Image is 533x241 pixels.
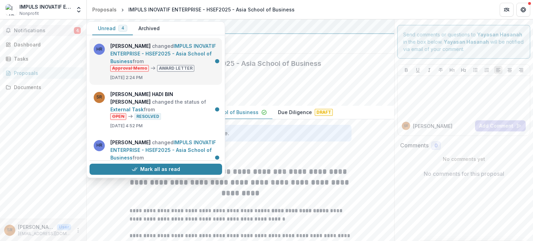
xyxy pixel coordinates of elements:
p: changed from [110,138,218,168]
div: Tasks [14,55,78,62]
p: [PERSON_NAME] [413,122,452,130]
a: Documents [3,81,84,93]
div: Dashboard [14,41,78,48]
p: [EMAIL_ADDRESS][DOMAIN_NAME] [18,231,71,237]
button: Align Left [494,66,502,74]
a: Tasks [3,53,84,64]
h2: Comments [400,142,429,149]
a: Dashboard [3,39,84,50]
button: Get Help [516,3,530,17]
button: Mark all as read [90,164,222,175]
span: Notifications [14,28,74,34]
button: Add Comment [475,120,526,131]
button: Align Center [506,66,514,74]
p: No comments for this proposal [424,170,504,178]
button: Italicize [425,66,433,74]
div: Proposals [92,6,117,13]
p: Due Diligence [278,109,312,116]
button: Heading 1 [448,66,456,74]
button: Strike [437,66,445,74]
a: IMPULS INOVATIF ENTERPRISE - HSEF2025 - Asia School of Business [110,139,216,160]
button: More [74,226,82,234]
p: User [57,224,71,230]
div: Send comments or questions to in the box below. will be notified via email of your comment. [397,25,530,59]
span: Draft [315,109,333,116]
p: No comments yet [400,155,527,163]
a: IMPULS INOVATIF ENTERPRISE - HSEF2025 - Asia School of Business [110,43,216,64]
button: Bullet List [471,66,480,74]
p: [PERSON_NAME] HADI BIN [PERSON_NAME] [18,223,54,231]
span: 4 [74,27,81,34]
a: External Task [110,106,144,112]
span: Nonprofit [19,10,39,17]
p: changed the status of from [110,90,218,120]
img: IMPULS INOVATIF ENTERPRISE [6,4,17,15]
h2: IMPULS INOVATIF ENTERPRISE - HSEF2025 - Asia School of Business [92,59,378,68]
span: 4 [121,26,124,31]
div: IMPULS INOVATIF ENTERPRISE - HSEF2025 - Asia School of Business [128,6,295,13]
nav: breadcrumb [90,5,297,15]
a: Proposals [90,5,119,15]
p: changed from [110,42,218,72]
button: Underline [414,66,422,74]
button: Notifications4 [3,25,84,36]
button: Archived [133,22,165,35]
strong: Yayasan Hasanah [477,32,522,37]
div: Documents [14,84,78,91]
span: 0 [434,143,438,149]
button: Ordered List [483,66,491,74]
button: Unread [92,22,133,35]
div: IMPULS INOVATIF ENTERPRISE [19,3,71,10]
button: Bold [402,66,411,74]
strong: Yayasan Hasanah [444,39,489,45]
button: Heading 2 [459,66,468,74]
div: Yayasan Hasanah [92,22,389,31]
a: Proposals [3,67,84,79]
button: Partners [500,3,514,17]
button: Align Right [517,66,525,74]
button: Open entity switcher [74,3,84,17]
div: SYED ABDUL HADI BIN SYED ABDUL RAHMAN [404,124,408,128]
div: SYED ABDUL HADI BIN SYED ABDUL RAHMAN [7,228,12,232]
div: Proposals [14,69,78,77]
